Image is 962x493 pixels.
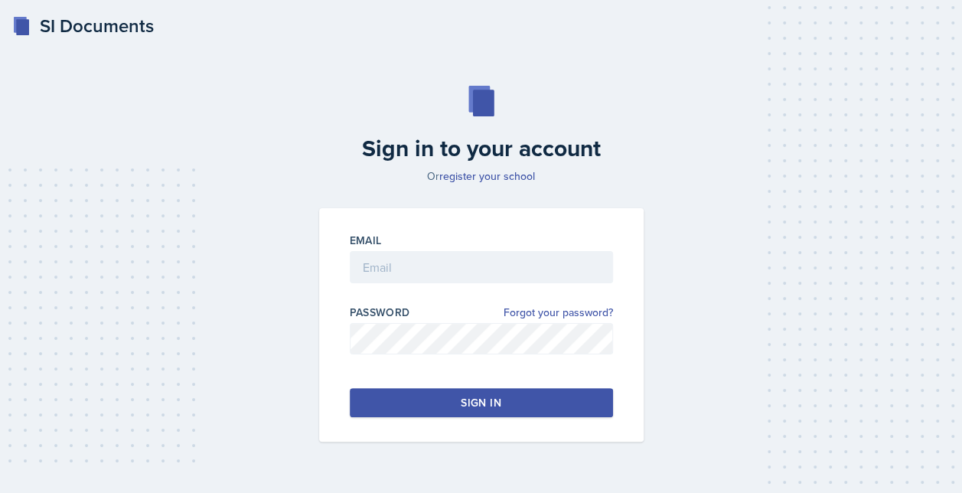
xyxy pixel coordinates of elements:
[310,135,653,162] h2: Sign in to your account
[350,251,613,283] input: Email
[350,233,382,248] label: Email
[310,168,653,184] p: Or
[439,168,535,184] a: register your school
[461,395,501,410] div: Sign in
[12,12,154,40] a: SI Documents
[350,305,410,320] label: Password
[350,388,613,417] button: Sign in
[504,305,613,321] a: Forgot your password?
